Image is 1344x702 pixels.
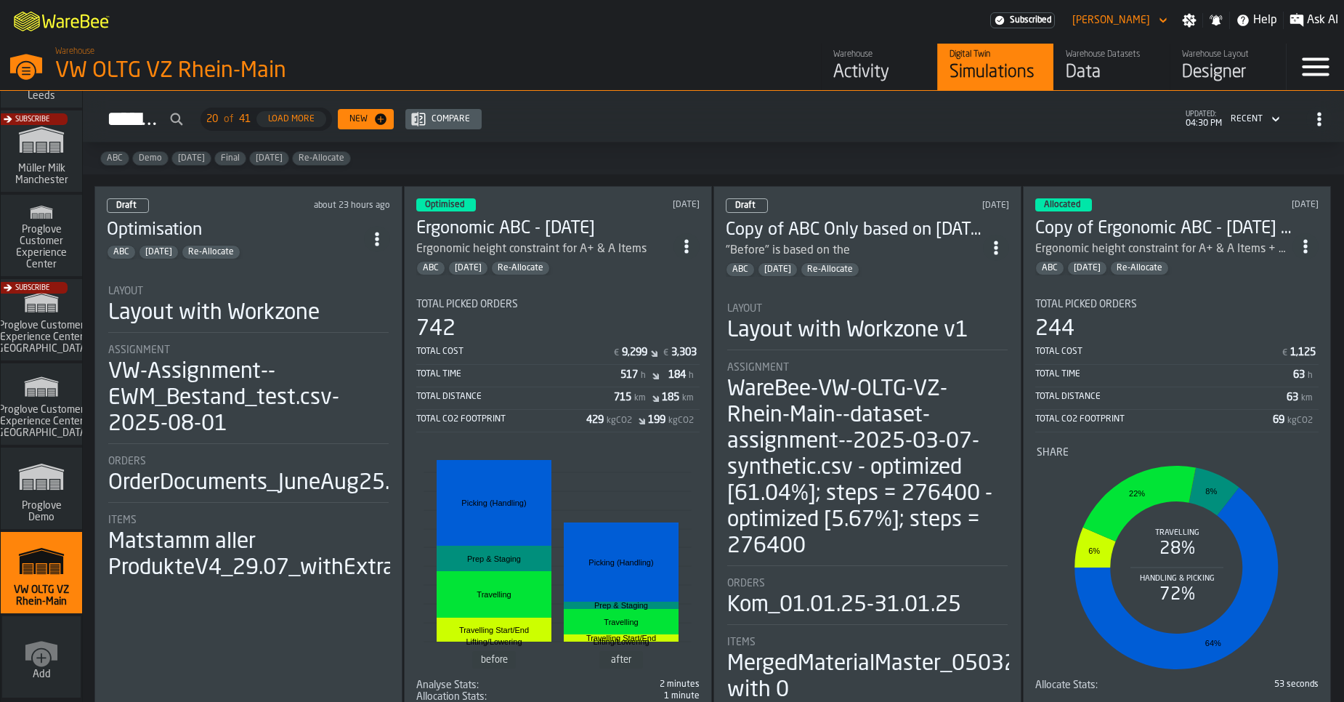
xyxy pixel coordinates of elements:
div: status-0 2 [107,198,149,213]
div: "Before" is based on the [726,242,850,259]
span: Help [1253,12,1277,29]
div: status-3 2 [1035,198,1092,211]
span: ABC [101,153,129,164]
div: Total Time [416,369,620,379]
h2: button-Simulations [83,91,1344,142]
span: € [1282,348,1287,358]
label: button-toggle-Ask AI [1284,12,1344,29]
div: Title [108,344,389,356]
div: ButtonLoadMore-Load More-Prev-First-Last [195,108,338,131]
div: WareBee-VW-OLTG-VZ-Rhein-Main--dataset-assignment--2025-03-07-synthetic.csv - optimized [61.04%];... [727,376,1008,560]
span: Share [1037,447,1069,459]
div: stat- [418,447,698,677]
div: Title [727,578,1008,589]
span: € [614,348,619,358]
span: Proglove Demo [7,500,76,523]
div: Title [727,362,1008,374]
div: Title [108,456,389,467]
div: Title [416,299,700,310]
div: DropdownMenuValue-4 [1225,110,1283,128]
div: 742 [416,316,456,342]
div: OrderDocuments_JuneAug25.csv [108,470,421,496]
div: "Before" is based on the [726,242,983,259]
div: Stat Value [671,347,697,358]
div: Total Cost [416,347,611,357]
div: Stat Value [586,414,604,426]
span: Layout [108,286,143,297]
div: DropdownMenuValue-4 [1231,114,1263,124]
div: Title [1035,679,1098,691]
div: Title [727,303,1008,315]
span: Analyse Stats: [416,679,479,691]
span: Allocated [1044,201,1080,209]
div: stat-Assignment [108,344,389,444]
div: Title [1037,447,1317,459]
h3: Ergonomic ABC - [DATE] [416,217,673,241]
div: Stat Value [668,369,686,381]
span: Total Picked Orders [416,299,518,310]
div: Stat Value [662,392,679,403]
a: link-to-/wh/i/44979e6c-6f66-405e-9874-c1e29f02a54a/simulations [1,532,82,616]
span: Subscribe [15,116,49,124]
span: 04:30 PM [1186,118,1222,129]
div: Kom_01.01.25-31.01.25 [727,592,961,618]
div: stat-Allocate Stats: [1035,679,1319,691]
section: card-SimulationDashboardCard-draft [107,271,390,584]
span: Demo [133,153,168,164]
div: Title [108,286,389,297]
div: stat-Total Picked Orders [416,299,700,432]
span: VW OLTG VZ Rhein-Main [7,584,76,608]
span: Re-Allocate [182,247,240,257]
div: Activity [833,61,926,84]
span: h [1308,371,1313,381]
div: Optimisation [107,219,364,242]
div: stat-Layout [727,303,1008,350]
div: Copy of ABC Only based on Jan/25 v3.4 [726,219,983,242]
div: Title [1035,299,1319,310]
text: after [611,655,632,665]
label: button-toggle-Settings [1176,13,1202,28]
span: Final [215,153,246,164]
a: link-to-/wh/i/44979e6c-6f66-405e-9874-c1e29f02a54a/feed/ [821,44,937,90]
span: Re-Allocate [293,153,350,164]
span: Feb/25 [139,247,178,257]
span: Warehouse [55,47,94,57]
a: link-to-/wh/new [2,616,81,701]
div: Title [108,515,389,526]
a: link-to-/wh/i/44979e6c-6f66-405e-9874-c1e29f02a54a/data [1053,44,1170,90]
h3: Copy of Ergonomic ABC - [DATE] 01-17 (based on v3.2) [1035,217,1292,241]
div: Total Cost [1035,347,1279,357]
div: Menu Subscription [990,12,1055,28]
div: Title [416,679,479,691]
span: Feb/25 [1068,263,1106,273]
div: stat-Items [108,515,389,581]
div: Layout with Workzone [108,300,320,326]
div: Updated: 7/22/2025, 6:03:26 PM Created: 3/15/2025, 9:31:10 AM [1207,200,1319,210]
span: kgCO2 [1287,416,1313,426]
a: link-to-/wh/i/e36b03eb-bea5-40ab-83a2-6422b9ded721/simulations [1,448,82,532]
span: ABC [108,247,135,257]
div: Load More [262,114,320,124]
div: Warehouse [833,49,926,60]
span: Jan/25 [449,263,487,273]
span: km [634,393,646,403]
div: Layout with Workzone v1 [727,318,968,344]
a: link-to-/wh/i/b09612b5-e9f1-4a3a-b0a4-784729d61419/simulations [1,110,82,195]
span: Orders [727,578,765,589]
div: Ergonomic height constraint for A+ & A Items + 2nd run on optimise [1035,241,1292,258]
span: Layout [727,303,762,315]
div: stat-Layout [108,286,389,333]
span: Draft [116,201,137,210]
div: DropdownMenuValue-Sebastian Petruch Petruch [1066,12,1170,29]
div: Data [1066,61,1158,84]
div: Warehouse Layout [1182,49,1274,60]
div: Stat Value [620,369,638,381]
div: DropdownMenuValue-Sebastian Petruch Petruch [1072,15,1150,26]
label: button-toggle-Notifications [1203,13,1229,28]
section: card-SimulationDashboardCard-allocated [1035,287,1319,691]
